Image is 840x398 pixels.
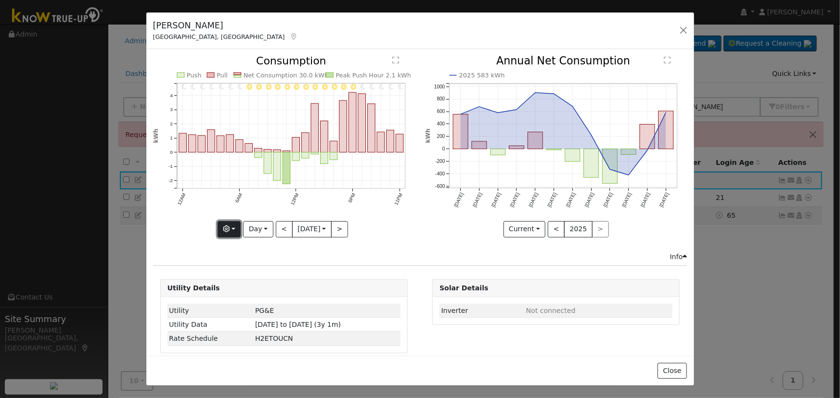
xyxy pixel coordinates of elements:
button: Current [504,221,546,237]
button: [DATE] [292,221,332,237]
td: Utility Data [168,318,254,332]
rect: onclick="" [528,132,543,149]
span: [GEOGRAPHIC_DATA], [GEOGRAPHIC_DATA] [153,33,285,40]
text: 3 [170,107,173,112]
i: 4PM - Clear [332,84,337,90]
text: [DATE] [640,192,652,208]
rect: onclick="" [321,152,328,164]
i: 9PM - Clear [379,84,384,90]
rect: onclick="" [273,150,281,152]
span: X [255,335,293,342]
rect: onclick="" [472,142,487,149]
i: 9AM - Clear [265,84,271,90]
rect: onclick="" [377,132,385,152]
text: 4 [170,93,173,98]
rect: onclick="" [188,135,196,153]
circle: onclick="" [552,92,556,96]
span: ID: 14727123, authorized: 07/31/24 [255,307,274,314]
i: 2PM - Clear [312,84,318,90]
text: Net Consumption 30.0 kWh [244,72,329,79]
text: Peak Push Hour 2.1 kWh [336,72,411,79]
circle: onclick="" [608,168,612,172]
text: Pull [217,72,228,79]
text: -1 [168,164,173,169]
button: > [331,221,348,237]
rect: onclick="" [245,144,253,152]
text: -200 [435,159,445,164]
i: 8AM - MostlyClear [256,84,262,90]
text:  [392,56,399,64]
text: 0 [442,146,445,151]
strong: Utility Details [168,284,220,292]
button: < [276,221,293,237]
circle: onclick="" [664,111,668,115]
i: 7PM - Clear [361,84,365,90]
text: 0 [170,149,173,155]
text: [DATE] [565,192,577,208]
rect: onclick="" [659,111,673,149]
text: [DATE] [603,192,614,208]
text: 2025 583 kWh [459,72,505,79]
text: [DATE] [453,192,465,208]
text: 1000 [434,84,445,89]
rect: onclick="" [207,130,215,152]
rect: onclick="" [453,114,468,149]
i: 5AM - Clear [228,84,233,90]
rect: onclick="" [179,134,186,153]
button: Close [658,363,687,379]
text: 6AM [234,192,243,203]
rect: onclick="" [235,140,243,152]
rect: onclick="" [387,130,394,152]
rect: onclick="" [330,141,337,152]
rect: onclick="" [330,152,337,160]
text: -600 [435,184,445,189]
rect: onclick="" [292,137,300,152]
text: 6PM [347,192,356,203]
button: 2025 [564,221,593,237]
rect: onclick="" [358,94,366,152]
circle: onclick="" [533,91,537,95]
rect: onclick="" [301,152,309,158]
rect: onclick="" [349,93,356,153]
i: 3PM - Clear [322,84,328,90]
rect: onclick="" [254,152,262,158]
circle: onclick="" [515,108,518,112]
text: 11PM [393,192,403,206]
text: kWh [153,129,159,143]
rect: onclick="" [640,124,655,149]
span: ID: null, authorized: None [526,307,576,314]
rect: onclick="" [273,152,281,181]
rect: onclick="" [565,149,580,162]
rect: onclick="" [509,146,524,149]
circle: onclick="" [627,174,631,177]
rect: onclick="" [368,104,375,152]
text: -400 [435,171,445,176]
text: [DATE] [528,192,540,208]
text: Consumption [256,55,326,67]
circle: onclick="" [571,105,575,109]
circle: onclick="" [496,111,500,115]
button: Day [243,221,273,237]
i: 2AM - Clear [200,84,205,90]
rect: onclick="" [603,149,618,184]
rect: onclick="" [264,149,271,152]
i: 4AM - Clear [219,84,224,90]
text: [DATE] [509,192,521,208]
a: Map [290,33,298,40]
text:  [664,57,671,64]
td: Inverter [439,304,524,318]
rect: onclick="" [292,152,300,161]
i: 11AM - Clear [284,84,290,90]
rect: onclick="" [283,151,290,152]
circle: onclick="" [646,149,649,153]
span: [DATE] to [DATE] (3y 1m) [255,321,341,328]
rect: onclick="" [283,152,290,184]
i: 8PM - Clear [370,84,375,90]
text: 600 [437,109,445,114]
i: 11PM - Clear [398,84,403,90]
text: [DATE] [659,192,670,208]
i: 1PM - Clear [303,84,309,90]
rect: onclick="" [621,149,636,155]
rect: onclick="" [396,134,403,152]
td: Rate Schedule [168,332,254,346]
